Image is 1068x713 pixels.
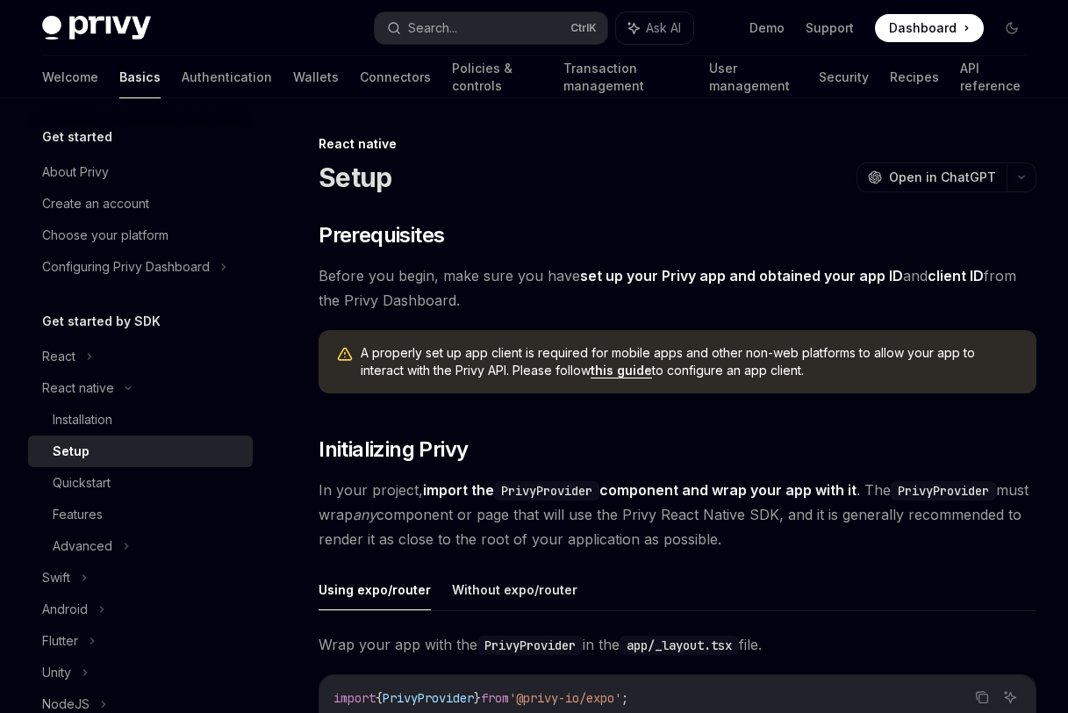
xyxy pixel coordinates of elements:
[928,267,984,285] a: client ID
[42,567,70,588] div: Swift
[616,12,693,44] button: Ask AI
[709,56,798,98] a: User management
[999,686,1021,709] button: Ask AI
[42,662,71,683] div: Unity
[353,506,376,523] em: any
[383,690,474,706] span: PrivyProvider
[889,19,957,37] span: Dashboard
[889,169,996,186] span: Open in ChatGPT
[452,56,542,98] a: Policies & controls
[42,311,161,332] h5: Get started by SDK
[474,690,481,706] span: }
[971,686,993,709] button: Copy the contents from the code block
[53,504,103,525] div: Features
[42,126,112,148] h5: Get started
[361,344,1019,379] span: A properly set up app client is required for mobile apps and other non-web platforms to allow you...
[319,569,431,610] button: Using expo/router
[42,56,98,98] a: Welcome
[319,263,1036,313] span: Before you begin, make sure you have and from the Privy Dashboard.
[998,14,1026,42] button: Toggle dark mode
[28,220,253,251] a: Choose your platform
[857,162,1007,192] button: Open in ChatGPT
[42,162,109,183] div: About Privy
[481,690,509,706] span: from
[42,193,149,214] div: Create an account
[53,409,112,430] div: Installation
[28,404,253,436] a: Installation
[28,156,253,188] a: About Privy
[749,19,785,37] a: Demo
[42,256,210,277] div: Configuring Privy Dashboard
[28,188,253,220] a: Create an account
[509,690,621,706] span: '@privy-io/expo'
[621,690,628,706] span: ;
[28,499,253,530] a: Features
[119,56,161,98] a: Basics
[423,481,857,499] strong: import the component and wrap your app with it
[360,56,431,98] a: Connectors
[42,599,88,620] div: Android
[53,536,112,557] div: Advanced
[376,690,383,706] span: {
[570,21,597,35] span: Ctrl K
[42,16,151,40] img: dark logo
[28,467,253,499] a: Quickstart
[319,221,444,249] span: Prerequisites
[620,636,739,655] code: app/_layout.tsx
[53,441,90,462] div: Setup
[875,14,984,42] a: Dashboard
[42,378,114,399] div: React native
[563,56,688,98] a: Transaction management
[319,162,391,193] h1: Setup
[375,12,607,44] button: Search...CtrlK
[319,135,1036,153] div: React native
[319,632,1036,657] span: Wrap your app with the in the file.
[890,56,939,98] a: Recipes
[333,690,376,706] span: import
[452,569,577,610] button: Without expo/router
[806,19,854,37] a: Support
[53,472,111,493] div: Quickstart
[477,636,583,655] code: PrivyProvider
[960,56,1026,98] a: API reference
[580,267,903,285] a: set up your Privy app and obtained your app ID
[182,56,272,98] a: Authentication
[591,363,652,378] a: this guide
[819,56,869,98] a: Security
[319,478,1036,551] span: In your project, . The must wrap component or page that will use the Privy React Native SDK, and ...
[891,481,996,501] code: PrivyProvider
[28,436,253,467] a: Setup
[494,481,599,501] code: PrivyProvider
[293,56,339,98] a: Wallets
[336,346,354,364] svg: Warning
[42,225,168,246] div: Choose your platform
[319,436,468,464] span: Initializing Privy
[408,18,457,39] div: Search...
[42,346,75,367] div: React
[646,19,681,37] span: Ask AI
[42,630,78,652] div: Flutter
